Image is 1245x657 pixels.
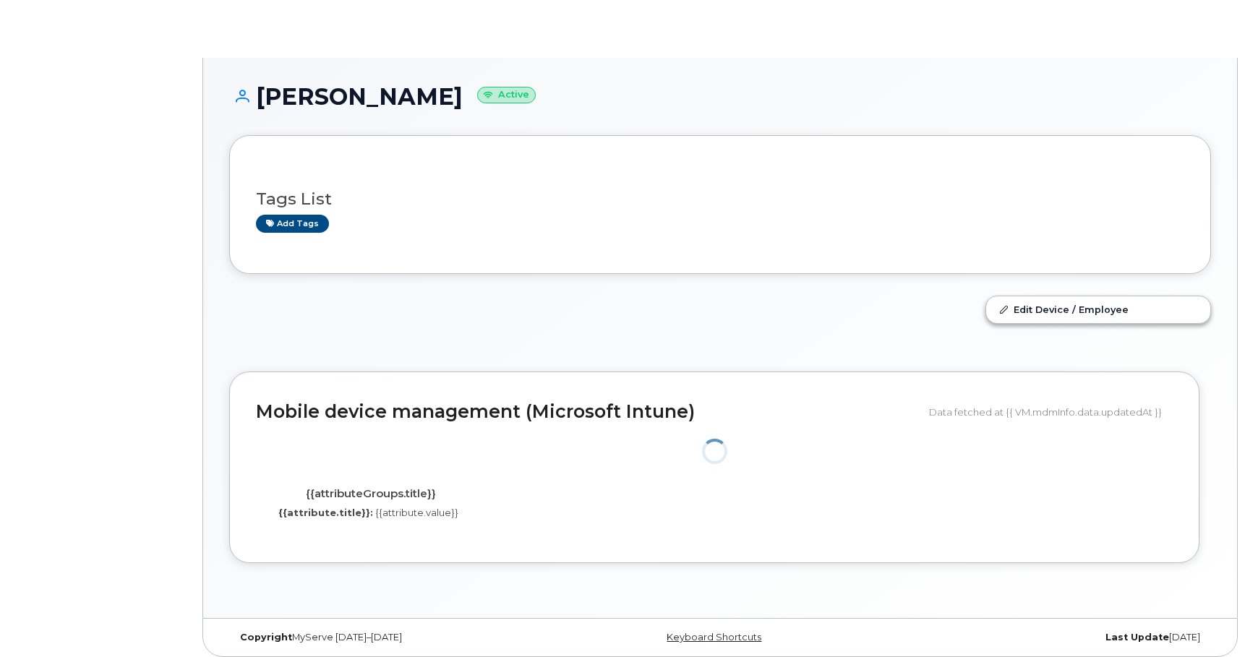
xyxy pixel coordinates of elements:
[240,632,292,643] strong: Copyright
[256,190,1184,208] h3: Tags List
[667,632,761,643] a: Keyboard Shortcuts
[477,87,536,103] small: Active
[278,506,373,520] label: {{attribute.title}}:
[1105,632,1169,643] strong: Last Update
[267,488,474,500] h4: {{attributeGroups.title}}
[929,398,1173,426] div: Data fetched at {{ VM.mdmInfo.data.updatedAt }}
[986,296,1210,322] a: Edit Device / Employee
[256,215,329,233] a: Add tags
[229,84,1211,109] h1: [PERSON_NAME]
[229,632,557,643] div: MyServe [DATE]–[DATE]
[884,632,1211,643] div: [DATE]
[375,507,458,518] span: {{attribute.value}}
[256,402,918,422] h2: Mobile device management (Microsoft Intune)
